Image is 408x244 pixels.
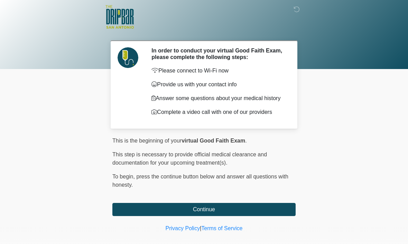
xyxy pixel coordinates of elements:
[151,108,285,116] p: Complete a video call with one of our providers
[151,94,285,103] p: Answer some questions about your medical history
[166,225,200,231] a: Privacy Policy
[112,152,267,166] span: This step is necessary to provide official medical clearance and documentation for your upcoming ...
[151,67,285,75] p: Please connect to Wi-Fi now
[151,80,285,89] p: Provide us with your contact info
[201,225,242,231] a: Terms of Service
[112,138,182,144] span: This is the beginning of your
[112,174,136,179] span: To begin,
[112,174,288,188] span: press the continue button below and answer all questions with honesty.
[200,225,201,231] a: |
[105,5,134,29] img: The DRIPBaR - San Antonio Fossil Creek Logo
[118,47,138,68] img: Agent Avatar
[112,203,296,216] button: Continue
[245,138,247,144] span: .
[182,138,245,144] strong: virtual Good Faith Exam
[151,47,285,60] h2: In order to conduct your virtual Good Faith Exam, please complete the following steps:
